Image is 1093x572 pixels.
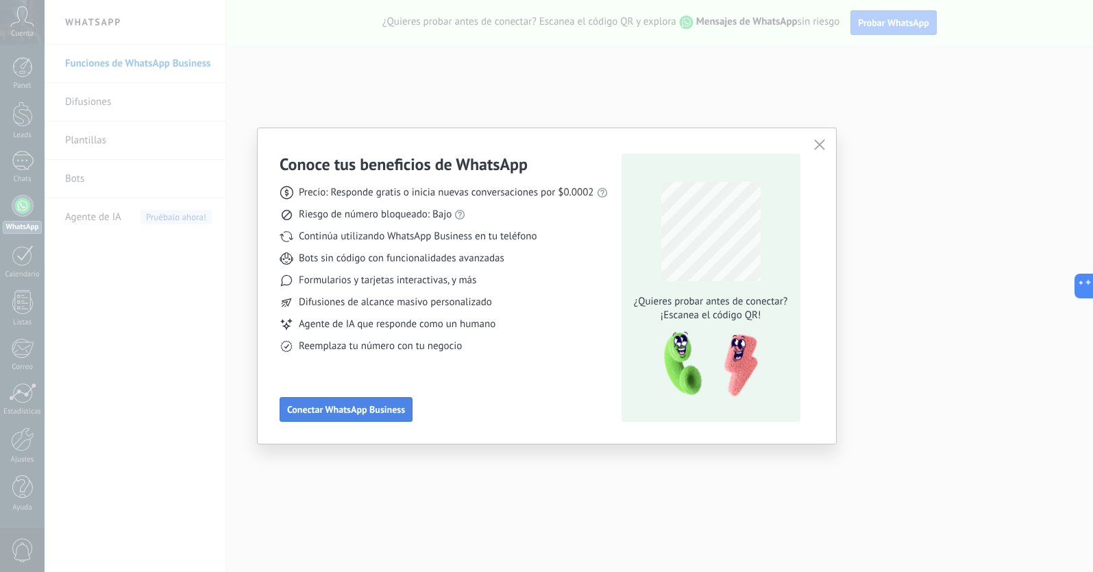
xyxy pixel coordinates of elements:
img: qr-pic-1x.png [652,328,761,401]
span: ¿Quieres probar antes de conectar? [630,295,791,309]
span: Agente de IA que responde como un humano [299,318,495,331]
span: Riesgo de número bloqueado: Bajo [299,208,452,222]
span: Continúa utilizando WhatsApp Business en tu teléfono [299,230,537,243]
span: Formularios y tarjetas interactivas, y más [299,274,476,287]
span: Difusiones de alcance masivo personalizado [299,296,492,309]
span: Reemplaza tu número con tu negocio [299,339,462,353]
span: Conectar WhatsApp Business [287,405,405,414]
span: Precio: Responde gratis o inicia nuevas conversaciones por $0.0002 [299,186,594,200]
h3: Conoce tus beneficios de WhatsApp [280,154,528,175]
span: Bots sin código con funcionalidades avanzadas [299,252,504,265]
span: ¡Escanea el código QR! [630,309,791,322]
button: Conectar WhatsApp Business [280,397,413,422]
